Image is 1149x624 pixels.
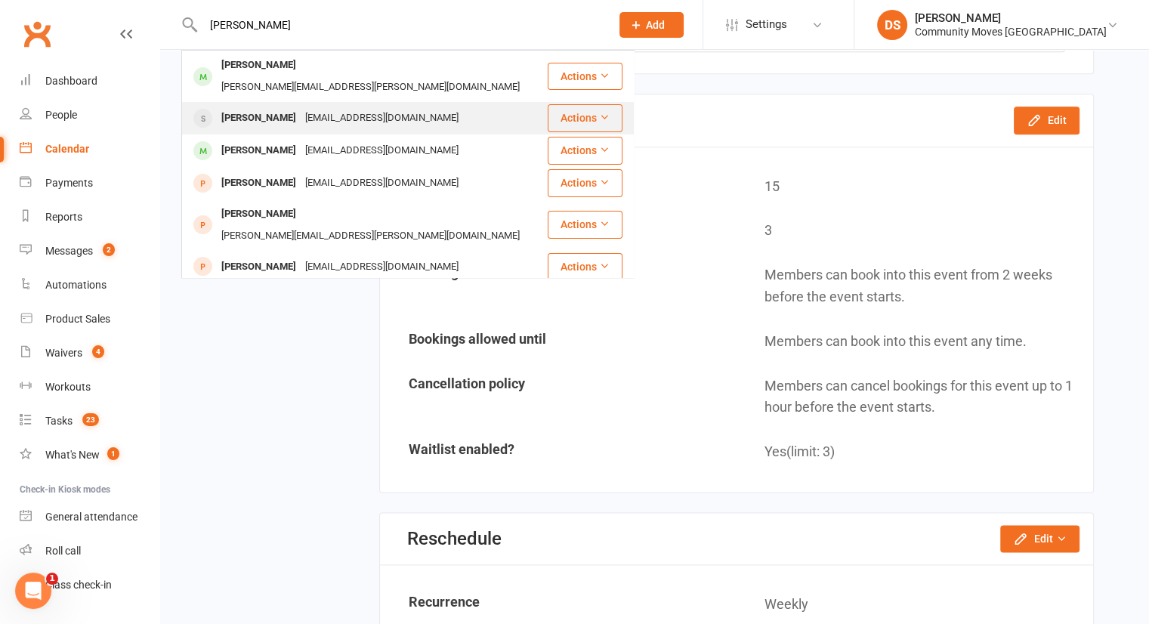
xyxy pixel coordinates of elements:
[45,511,137,523] div: General attendance
[737,365,1092,430] td: Members can cancel bookings for this event up to 1 hour before the event starts.
[45,279,107,291] div: Automations
[45,545,81,557] div: Roll call
[217,225,524,247] div: [PERSON_NAME][EMAIL_ADDRESS][PERSON_NAME][DOMAIN_NAME]
[82,413,99,426] span: 23
[737,209,1092,252] td: 3
[915,11,1107,25] div: [PERSON_NAME]
[45,245,93,257] div: Messages
[20,64,159,98] a: Dashboard
[217,107,301,129] div: [PERSON_NAME]
[548,211,622,238] button: Actions
[45,75,97,87] div: Dashboard
[301,256,463,278] div: [EMAIL_ADDRESS][DOMAIN_NAME]
[381,320,736,363] td: Bookings allowed until
[1000,525,1080,552] button: Edit
[217,172,301,194] div: [PERSON_NAME]
[646,19,665,31] span: Add
[381,254,736,319] td: Bookings allowed from
[45,381,91,393] div: Workouts
[45,211,82,223] div: Reports
[548,63,622,90] button: Actions
[746,8,787,42] span: Settings
[407,528,502,549] div: Reschedule
[548,104,622,131] button: Actions
[217,203,301,225] div: [PERSON_NAME]
[1014,107,1080,134] button: Edit
[45,415,73,427] div: Tasks
[20,534,159,568] a: Roll call
[20,268,159,302] a: Automations
[45,449,100,461] div: What's New
[217,54,301,76] div: [PERSON_NAME]
[786,443,835,459] span: (limit: 3)
[15,573,51,609] iframe: Intercom live chat
[45,143,89,155] div: Calendar
[548,253,622,280] button: Actions
[20,234,159,268] a: Messages 2
[45,579,112,591] div: Class check-in
[381,431,736,474] td: Waitlist enabled?
[301,172,463,194] div: [EMAIL_ADDRESS][DOMAIN_NAME]
[737,165,1092,209] td: 15
[46,573,58,585] span: 1
[20,166,159,200] a: Payments
[20,404,159,438] a: Tasks 23
[301,107,463,129] div: [EMAIL_ADDRESS][DOMAIN_NAME]
[92,345,104,358] span: 4
[20,302,159,336] a: Product Sales
[619,12,684,38] button: Add
[20,568,159,602] a: Class kiosk mode
[737,254,1092,319] td: Members can book into this event from 2 weeks before the event starts.
[20,438,159,472] a: What's New1
[548,169,622,196] button: Actions
[103,243,115,256] span: 2
[737,431,1092,474] td: Yes
[381,365,736,430] td: Cancellation policy
[20,98,159,132] a: People
[199,14,600,36] input: Search...
[20,500,159,534] a: General attendance kiosk mode
[217,256,301,278] div: [PERSON_NAME]
[301,140,463,162] div: [EMAIL_ADDRESS][DOMAIN_NAME]
[877,10,907,40] div: DS
[20,200,159,234] a: Reports
[915,25,1107,39] div: Community Moves [GEOGRAPHIC_DATA]
[217,140,301,162] div: [PERSON_NAME]
[20,132,159,166] a: Calendar
[45,313,110,325] div: Product Sales
[18,15,56,53] a: Clubworx
[45,347,82,359] div: Waivers
[107,447,119,460] span: 1
[45,177,93,189] div: Payments
[20,336,159,370] a: Waivers 4
[217,76,524,98] div: [PERSON_NAME][EMAIL_ADDRESS][PERSON_NAME][DOMAIN_NAME]
[737,320,1092,363] td: Members can book into this event any time.
[548,137,622,164] button: Actions
[45,109,77,121] div: People
[20,370,159,404] a: Workouts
